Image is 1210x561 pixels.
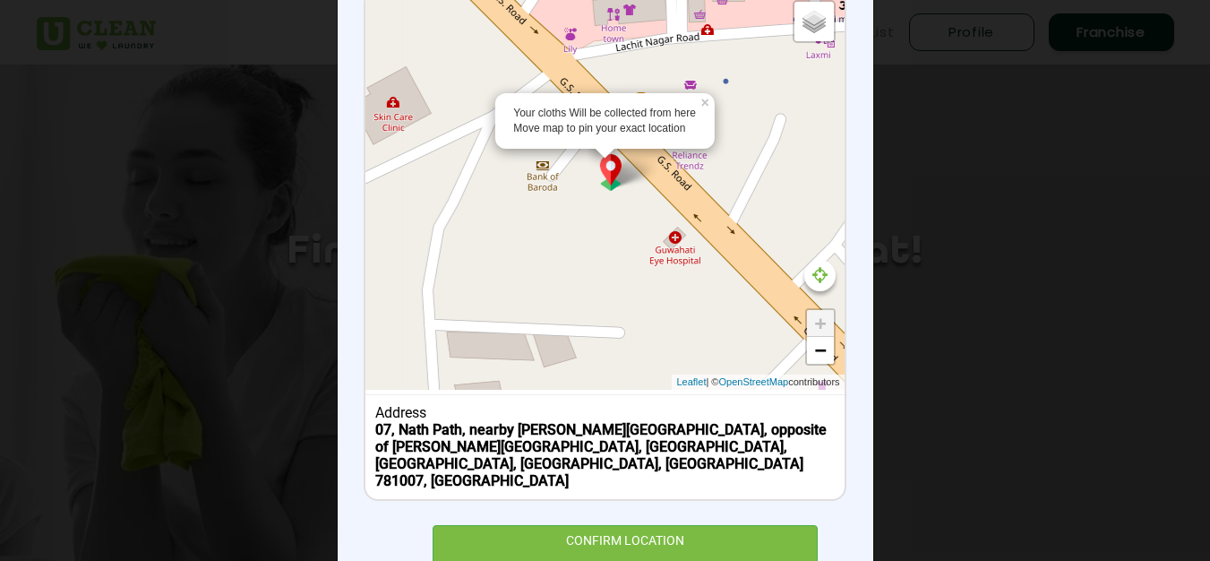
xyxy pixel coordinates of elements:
[807,337,834,364] a: Zoom out
[794,2,834,41] a: Layers
[513,106,697,136] div: Your cloths Will be collected from here Move map to pin your exact location
[375,404,835,421] div: Address
[375,421,827,489] b: 07, Nath Path, nearby [PERSON_NAME][GEOGRAPHIC_DATA], opposite of [PERSON_NAME][GEOGRAPHIC_DATA],...
[699,93,715,106] a: ×
[807,310,834,337] a: Zoom in
[718,375,788,390] a: OpenStreetMap
[672,375,844,390] div: | © contributors
[676,375,706,390] a: Leaflet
